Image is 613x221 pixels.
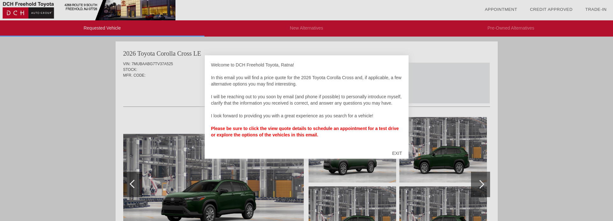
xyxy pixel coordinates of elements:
a: Credit Approved [530,7,573,12]
div: EXIT [386,144,408,163]
a: Trade-In [585,7,607,12]
a: Appointment [485,7,517,12]
div: Welcome to DCH Freehold Toyota, Ratna! In this email you will find a price quote for the 2026 Toy... [211,62,402,144]
strong: Please be sure to click the view quote details to schedule an appointment for a test drive or exp... [211,126,399,137]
